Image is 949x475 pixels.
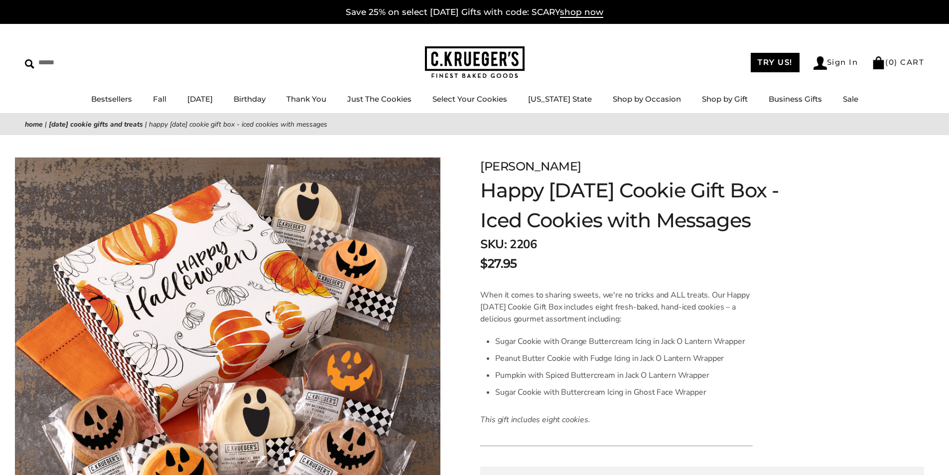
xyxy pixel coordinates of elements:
[432,94,507,104] a: Select Your Cookies
[480,289,753,325] p: When it comes to sharing sweets, we're no tricks and ALL treats. Our Happy [DATE] Cookie Gift Box...
[145,120,147,129] span: |
[153,94,166,104] a: Fall
[872,56,885,69] img: Bag
[813,56,858,70] a: Sign In
[25,55,143,70] input: Search
[187,94,213,104] a: [DATE]
[234,94,266,104] a: Birthday
[495,367,753,384] li: Pumpkin with Spiced Buttercream in Jack O Lantern Wrapper
[751,53,800,72] a: TRY US!
[495,333,753,350] li: Sugar Cookie with Orange Buttercream Icing in Jack O Lantern Wrapper
[495,384,753,401] li: Sugar Cookie with Buttercream Icing in Ghost Face Wrapper
[91,94,132,104] a: Bestsellers
[813,56,827,70] img: Account
[510,236,537,252] span: 2206
[346,7,603,18] a: Save 25% on select [DATE] Gifts with code: SCARYshop now
[480,255,517,273] span: $27.95
[25,119,924,130] nav: breadcrumbs
[347,94,411,104] a: Just The Cookies
[480,158,798,175] div: [PERSON_NAME]
[495,350,753,367] li: Peanut Butter Cookie with Fudge Icing in Jack O Lantern Wrapper
[613,94,681,104] a: Shop by Occasion
[25,120,43,129] a: Home
[49,120,143,129] a: [DATE] Cookie Gifts and Treats
[528,94,592,104] a: [US_STATE] State
[843,94,858,104] a: Sale
[560,7,603,18] span: shop now
[480,175,798,235] h1: Happy [DATE] Cookie Gift Box - Iced Cookies with Messages
[889,57,895,67] span: 0
[286,94,326,104] a: Thank You
[425,46,525,79] img: C.KRUEGER'S
[25,59,34,69] img: Search
[480,414,590,425] em: This gift includes eight cookies.
[45,120,47,129] span: |
[872,57,924,67] a: (0) CART
[480,236,507,252] strong: SKU:
[702,94,748,104] a: Shop by Gift
[769,94,822,104] a: Business Gifts
[149,120,327,129] span: Happy [DATE] Cookie Gift Box - Iced Cookies with Messages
